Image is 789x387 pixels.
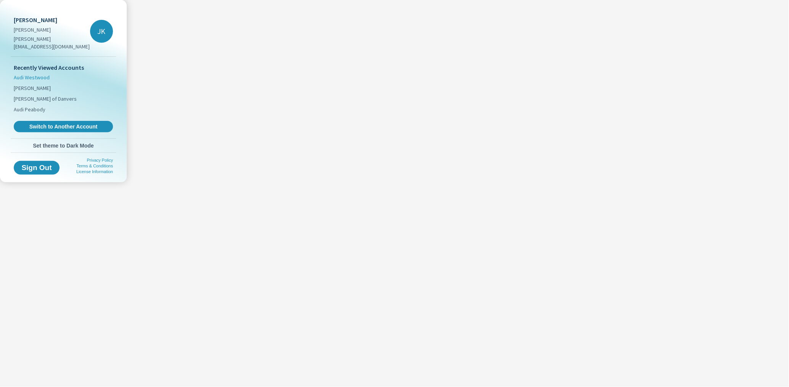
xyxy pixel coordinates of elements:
span: Switch to Another Account [18,123,109,130]
p: Recently Viewed Accounts [14,63,113,72]
a: Terms & Conditions [77,164,113,168]
button: Set theme to Dark Mode [11,139,116,153]
p: [PERSON_NAME] [14,26,90,34]
p: [PERSON_NAME][EMAIL_ADDRESS][DOMAIN_NAME] [14,35,90,50]
a: Privacy Policy [87,158,113,162]
button: Sign Out [14,161,60,175]
span: Audi Westwood [14,74,50,81]
span: [PERSON_NAME] of Danvers [14,95,77,103]
p: [PERSON_NAME] [14,15,90,24]
div: JK [90,20,113,43]
span: Sign Out [20,164,53,171]
a: License Information [76,169,113,174]
span: Audi Peabody [14,106,45,113]
span: [PERSON_NAME] [14,84,51,92]
a: Switch to Another Account [14,121,113,132]
span: Set theme to Dark Mode [14,142,113,149]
